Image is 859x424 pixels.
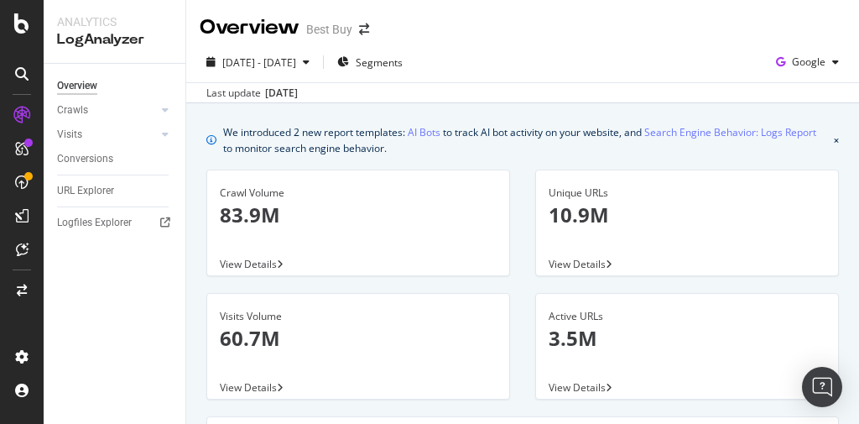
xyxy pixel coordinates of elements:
div: Crawl Volume [220,186,497,201]
button: [DATE] - [DATE] [200,49,316,76]
span: View Details [549,257,606,271]
div: Analytics [57,13,172,30]
p: 83.9M [220,201,497,229]
div: Logfiles Explorer [57,214,132,232]
div: Overview [57,77,97,95]
button: close banner [830,120,843,160]
div: Active URLs [549,309,825,324]
p: 60.7M [220,324,497,353]
span: View Details [220,257,277,271]
button: Segments [331,49,409,76]
span: Google [792,55,825,69]
div: Conversions [57,150,113,168]
div: Last update [206,86,298,101]
a: AI Bots [408,123,440,141]
div: LogAnalyzer [57,30,172,50]
div: URL Explorer [57,182,114,200]
div: Overview [200,13,299,42]
p: 10.9M [549,201,825,229]
a: Crawls [57,102,157,119]
a: Overview [57,77,174,95]
button: Google [769,49,846,76]
span: View Details [549,380,606,395]
span: [DATE] - [DATE] [222,55,296,70]
div: [DATE] [265,86,298,101]
div: Crawls [57,102,88,119]
div: Visits [57,126,82,144]
div: Open Intercom Messenger [802,367,842,407]
div: info banner [206,123,839,156]
div: Visits Volume [220,309,497,324]
div: Best Buy [306,21,352,38]
a: Conversions [57,150,174,168]
div: Unique URLs [549,186,825,201]
div: We introduced 2 new report templates: to track AI bot activity on your website, and to monitor se... [223,123,827,156]
a: Search Engine Behavior: Logs Report [644,123,816,141]
p: 3.5M [549,324,825,353]
div: arrow-right-arrow-left [359,24,369,35]
a: Visits [57,126,157,144]
span: View Details [220,380,277,395]
span: Segments [356,55,403,70]
a: URL Explorer [57,182,174,200]
a: Logfiles Explorer [57,214,174,232]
